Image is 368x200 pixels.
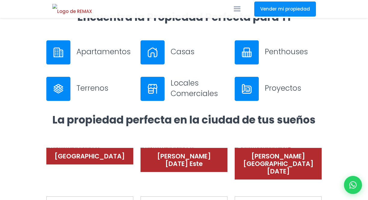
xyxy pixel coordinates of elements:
a: Santo Domingo Norte[PERSON_NAME][GEOGRAPHIC_DATA][DATE] [235,143,322,180]
h3: Locales Comerciales [171,78,227,99]
h3: Proyectos [265,83,322,93]
a: Terrenos [46,77,133,101]
a: Penthouses [235,40,322,64]
img: Distrito Nacional (3) [141,148,194,152]
a: Apartamentos [46,40,133,64]
img: Distrito Nacional (2) [46,148,100,152]
h4: [PERSON_NAME][DATE] Este [147,152,221,167]
a: Distrito Nacional (3)[PERSON_NAME][DATE] Este [141,143,227,172]
h3: Penthouses [265,46,322,57]
a: Distrito Nacional (2)[GEOGRAPHIC_DATA] [46,143,133,164]
h3: Apartamentos [76,46,133,57]
a: mobile menu [232,4,242,14]
img: Santo Domingo Norte [235,148,291,152]
img: Logo de REMAX [52,4,92,14]
a: Vender mi propiedad [254,2,316,17]
a: Proyectos [235,77,322,101]
h4: [GEOGRAPHIC_DATA] [52,152,127,160]
h4: [PERSON_NAME][GEOGRAPHIC_DATA][DATE] [241,152,316,175]
h3: Terrenos [76,83,133,93]
a: Locales Comerciales [141,77,227,101]
a: Casas [141,40,227,64]
strong: La propiedad perfecta en la ciudad de tus sueños [52,112,316,127]
h3: Casas [171,46,227,57]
